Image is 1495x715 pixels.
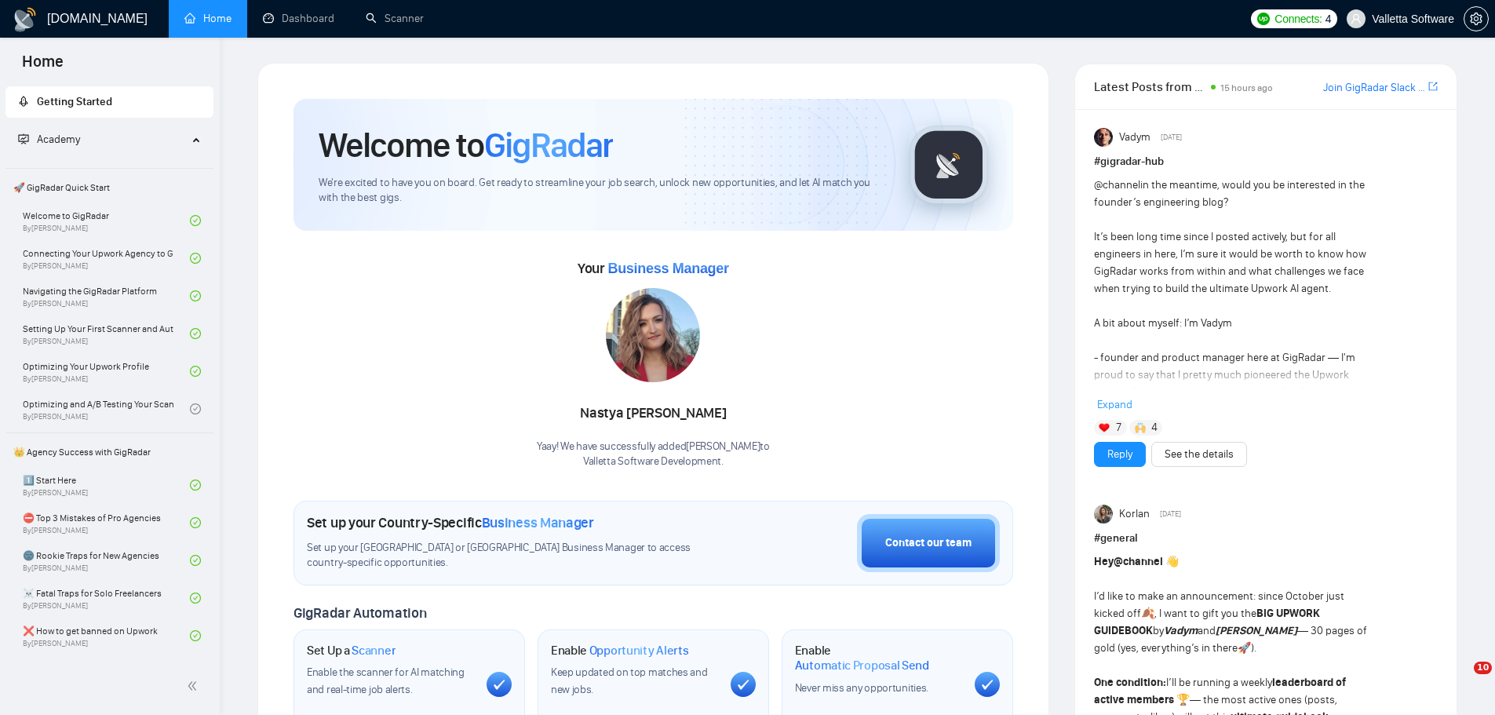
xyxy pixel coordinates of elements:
[190,555,201,566] span: check-circle
[1464,13,1488,25] span: setting
[5,86,213,118] li: Getting Started
[1325,10,1332,27] span: 4
[1428,79,1438,94] a: export
[1151,420,1158,436] span: 4
[23,543,190,578] a: 🌚 Rookie Traps for New AgenciesBy[PERSON_NAME]
[1165,446,1234,463] a: See the details
[1119,505,1150,523] span: Korlan
[857,514,1000,572] button: Contact our team
[551,666,708,696] span: Keep updated on top matches and new jobs.
[23,279,190,313] a: Navigating the GigRadar PlatformBy[PERSON_NAME]
[9,50,76,83] span: Home
[1107,446,1132,463] a: Reply
[307,666,465,696] span: Enable the scanner for AI matching and real-time job alerts.
[1164,624,1198,637] strong: Vadym
[484,124,613,166] span: GigRadar
[18,96,29,107] span: rocket
[1097,398,1132,411] span: Expand
[37,95,112,108] span: Getting Started
[606,288,700,382] img: 1686180585495-117.jpg
[184,12,232,25] a: homeHome
[589,643,689,658] span: Opportunity Alerts
[190,593,201,604] span: check-circle
[1442,662,1479,699] iframe: Intercom live chat
[537,440,770,469] div: Yaay! We have successfully added [PERSON_NAME] to
[607,261,728,276] span: Business Manager
[294,604,426,622] span: GigRadar Automation
[23,203,190,238] a: Welcome to GigRadarBy[PERSON_NAME]
[352,643,396,658] span: Scanner
[1141,607,1154,620] span: 🍂
[1428,80,1438,93] span: export
[190,403,201,414] span: check-circle
[551,643,689,658] h1: Enable
[190,253,201,264] span: check-circle
[23,581,190,615] a: ☠️ Fatal Traps for Solo FreelancersBy[PERSON_NAME]
[190,517,201,528] span: check-circle
[1094,177,1369,626] div: in the meantime, would you be interested in the founder’s engineering blog? It’s been long time s...
[1094,128,1113,147] img: Vadym
[23,505,190,540] a: ⛔ Top 3 Mistakes of Pro AgenciesBy[PERSON_NAME]
[18,133,29,144] span: fund-projection-screen
[1094,178,1140,192] span: @channel
[187,678,202,694] span: double-left
[1274,10,1322,27] span: Connects:
[190,630,201,641] span: check-circle
[23,241,190,275] a: Connecting Your Upwork Agency to GigRadarBy[PERSON_NAME]
[37,133,80,146] span: Academy
[1464,13,1489,25] a: setting
[1094,676,1166,689] strong: One condition:
[1099,422,1110,433] img: ❤️
[1119,129,1150,146] span: Vadym
[578,260,729,277] span: Your
[1094,442,1146,467] button: Reply
[190,215,201,226] span: check-circle
[1474,662,1492,674] span: 10
[23,618,190,653] a: ❌ How to get banned on UpworkBy[PERSON_NAME]
[307,643,396,658] h1: Set Up a
[307,514,594,531] h1: Set up your Country-Specific
[1094,153,1438,170] h1: # gigradar-hub
[1161,130,1182,144] span: [DATE]
[1257,13,1270,25] img: upwork-logo.png
[1116,420,1121,436] span: 7
[263,12,334,25] a: dashboardDashboard
[1238,641,1251,655] span: 🚀
[1220,82,1273,93] span: 15 hours ago
[1160,507,1181,521] span: [DATE]
[537,454,770,469] p: Valletta Software Development .
[1135,422,1146,433] img: 🙌
[190,480,201,491] span: check-circle
[18,133,80,146] span: Academy
[1114,555,1163,568] span: @channel
[23,468,190,502] a: 1️⃣ Start HereBy[PERSON_NAME]
[795,658,929,673] span: Automatic Proposal Send
[319,176,884,206] span: We're excited to have you on board. Get ready to streamline your job search, unlock new opportuni...
[910,126,988,204] img: gigradar-logo.png
[366,12,424,25] a: searchScanner
[1323,79,1425,97] a: Join GigRadar Slack Community
[7,172,212,203] span: 🚀 GigRadar Quick Start
[190,290,201,301] span: check-circle
[319,124,613,166] h1: Welcome to
[307,541,723,571] span: Set up your [GEOGRAPHIC_DATA] or [GEOGRAPHIC_DATA] Business Manager to access country-specific op...
[23,392,190,426] a: Optimizing and A/B Testing Your Scanner for Better ResultsBy[PERSON_NAME]
[23,354,190,389] a: Optimizing Your Upwork ProfileBy[PERSON_NAME]
[1351,13,1362,24] span: user
[23,316,190,351] a: Setting Up Your First Scanner and Auto-BidderBy[PERSON_NAME]
[1151,442,1247,467] button: See the details
[482,514,594,531] span: Business Manager
[1176,693,1190,706] span: 🏆
[190,366,201,377] span: check-circle
[795,681,928,695] span: Never miss any opportunities.
[1464,6,1489,31] button: setting
[795,643,962,673] h1: Enable
[13,7,38,32] img: logo
[537,400,770,427] div: Nastya [PERSON_NAME]
[1094,555,1163,568] strong: Hey
[885,534,972,552] div: Contact our team
[1216,624,1297,637] strong: [PERSON_NAME]
[1094,505,1113,523] img: Korlan
[1094,77,1206,97] span: Latest Posts from the GigRadar Community
[7,436,212,468] span: 👑 Agency Success with GigRadar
